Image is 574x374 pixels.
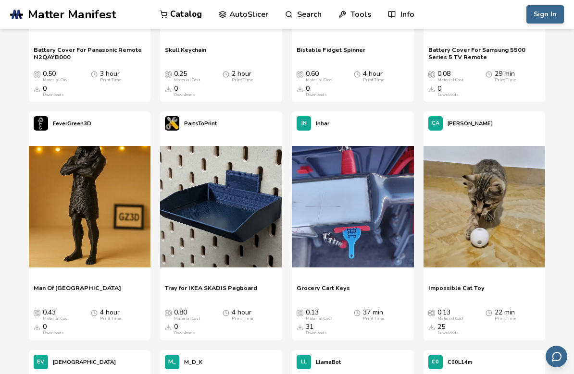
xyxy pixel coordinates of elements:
[160,111,222,135] a: PartsToPrint's profilePartsToPrint
[34,85,40,93] span: Downloads
[526,5,564,24] button: Sign In
[232,309,253,321] div: 4 hour
[486,309,492,316] span: Average Print Time
[301,359,307,365] span: LL
[306,309,332,321] div: 0.13
[100,70,121,83] div: 3 hour
[232,70,253,83] div: 2 hour
[100,78,121,83] div: Print Time
[165,70,172,78] span: Average Cost
[29,111,96,135] a: FeverGreen3D's profileFeverGreen3D
[428,284,485,299] a: Impossible Cat Toy
[437,309,463,321] div: 0.13
[316,357,341,367] p: LlamaBot
[43,309,69,321] div: 0.43
[306,323,327,336] div: 31
[428,309,435,316] span: Average Cost
[174,70,200,83] div: 0.25
[174,331,195,336] div: Downloads
[437,316,463,321] div: Material Cost
[34,46,146,60] a: Battery Cover For Panasonic Remote N2QAYB000
[306,78,332,83] div: Material Cost
[53,357,116,367] p: [DEMOGRAPHIC_DATA]
[184,119,217,129] p: PartsToPrint
[437,323,459,336] div: 25
[486,70,492,78] span: Average Print Time
[184,357,202,367] p: M_D_K
[174,323,195,336] div: 0
[232,316,253,321] div: Print Time
[165,323,172,331] span: Downloads
[43,78,69,83] div: Material Cost
[432,121,439,127] span: CA
[43,323,64,336] div: 0
[174,309,200,321] div: 0.80
[297,309,303,316] span: Average Cost
[428,46,541,60] a: Battery Cover For Samsung 5500 Series 5 TV Remote
[354,70,361,78] span: Average Print Time
[100,316,121,321] div: Print Time
[297,85,303,93] span: Downloads
[354,309,361,316] span: Average Print Time
[43,316,69,321] div: Material Cost
[43,70,69,83] div: 0.50
[165,309,172,316] span: Average Cost
[91,309,98,316] span: Average Print Time
[495,316,516,321] div: Print Time
[34,323,40,331] span: Downloads
[232,78,253,83] div: Print Time
[437,331,459,336] div: Downloads
[34,309,40,316] span: Average Cost
[174,78,200,83] div: Material Cost
[306,93,327,97] div: Downloads
[437,85,459,97] div: 0
[53,119,91,129] p: FeverGreen3D
[174,316,200,321] div: Material Cost
[100,309,121,321] div: 4 hour
[495,309,516,321] div: 22 min
[297,284,350,299] span: Grocery Cart Keys
[34,116,48,131] img: FeverGreen3D's profile
[448,119,493,129] p: [PERSON_NAME]
[297,46,365,60] a: Bistable Fidget Spinner
[165,284,257,299] a: Tray for IKEA SKADIS Pegboard
[43,331,64,336] div: Downloads
[495,78,516,83] div: Print Time
[363,309,384,321] div: 37 min
[437,70,463,83] div: 0.08
[428,323,435,331] span: Downloads
[43,93,64,97] div: Downloads
[363,78,384,83] div: Print Time
[306,85,327,97] div: 0
[546,346,567,367] button: Send feedback via email
[174,93,195,97] div: Downloads
[306,70,332,83] div: 0.60
[174,85,195,97] div: 0
[428,70,435,78] span: Average Cost
[297,70,303,78] span: Average Cost
[34,284,121,299] a: Man Of [GEOGRAPHIC_DATA]
[437,93,459,97] div: Downloads
[34,70,40,78] span: Average Cost
[437,78,463,83] div: Material Cost
[495,70,516,83] div: 29 min
[301,121,307,127] span: IN
[43,85,64,97] div: 0
[28,8,116,21] span: Matter Manifest
[297,323,303,331] span: Downloads
[306,316,332,321] div: Material Cost
[448,357,472,367] p: C00L14m
[165,46,206,60] a: Skull Keychain
[37,359,44,365] span: EV
[168,359,176,365] span: M_
[91,70,98,78] span: Average Print Time
[223,309,229,316] span: Average Print Time
[428,85,435,93] span: Downloads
